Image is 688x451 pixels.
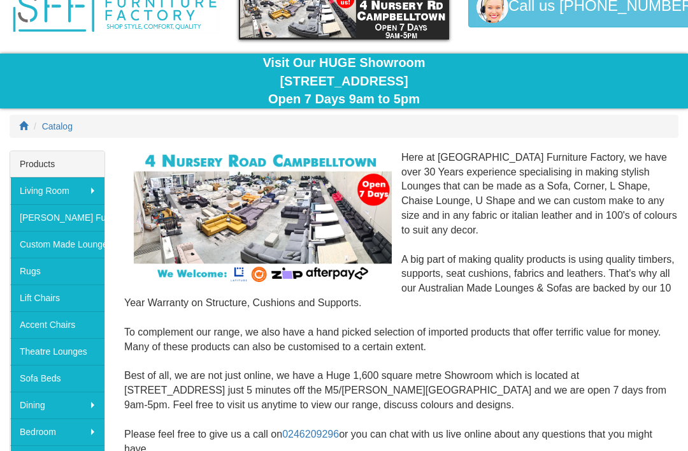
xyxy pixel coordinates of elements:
a: 0246209296 [282,429,339,440]
a: Theatre Lounges [10,338,104,365]
a: Accent Chairs [10,311,104,338]
a: [PERSON_NAME] Furniture [10,204,104,231]
a: Rugs [10,258,104,285]
a: Living Room [10,177,104,204]
a: Lift Chairs [10,285,104,311]
img: Corner Modular Lounges [134,151,392,285]
div: Products [10,151,104,177]
a: Sofa Beds [10,365,104,392]
div: Visit Our HUGE Showroom [STREET_ADDRESS] Open 7 Days 9am to 5pm [10,54,678,108]
a: Bedroom [10,418,104,445]
a: Dining [10,392,104,418]
a: Custom Made Lounges [10,231,104,258]
a: Catalog [42,121,73,131]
